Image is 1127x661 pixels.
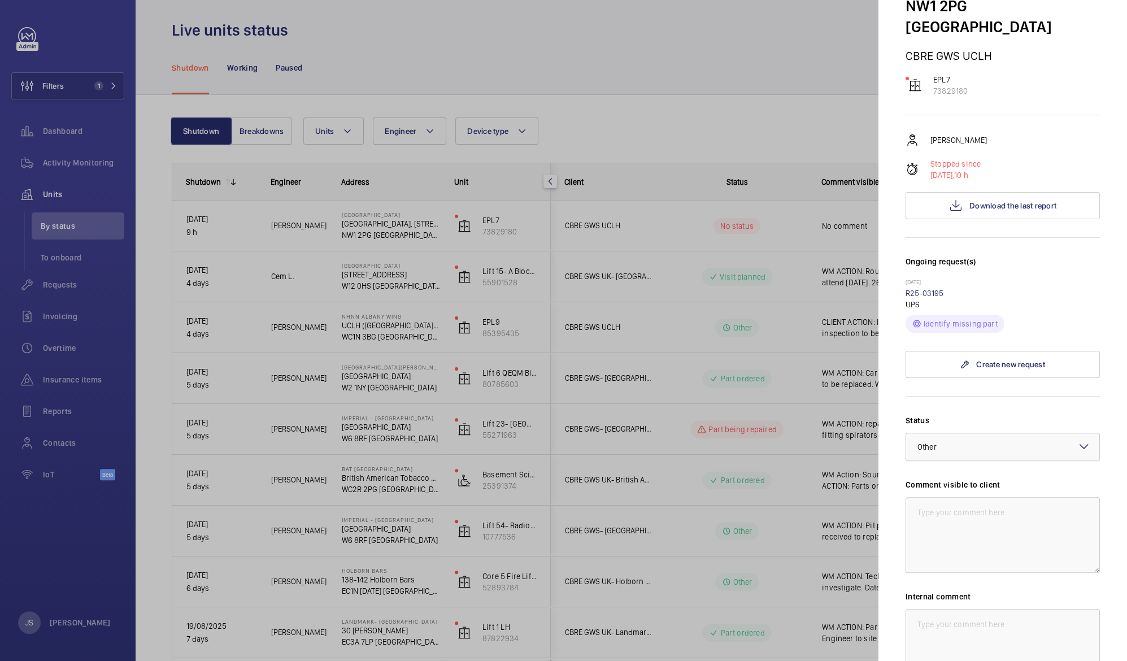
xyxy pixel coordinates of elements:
h3: Ongoing request(s) [906,256,1100,279]
p: Identify missing part [924,318,998,329]
img: elevator.svg [908,79,922,92]
p: Stopped since [930,158,981,169]
span: Download the last report [969,201,1056,210]
p: [PERSON_NAME] [930,134,987,146]
p: CBRE GWS UCLH [906,49,1100,63]
span: [DATE], [930,171,954,180]
p: [DATE] [906,279,1100,288]
span: Other [917,442,937,451]
a: Create new request [906,351,1100,378]
p: 73829180 [933,85,968,97]
label: Comment visible to client [906,479,1100,490]
a: R25-03195 [906,289,944,298]
p: 10 h [930,169,981,181]
button: Download the last report [906,192,1100,219]
p: EPL7 [933,74,968,85]
label: Internal comment [906,591,1100,602]
label: Status [906,415,1100,426]
p: UPS [906,299,1100,310]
